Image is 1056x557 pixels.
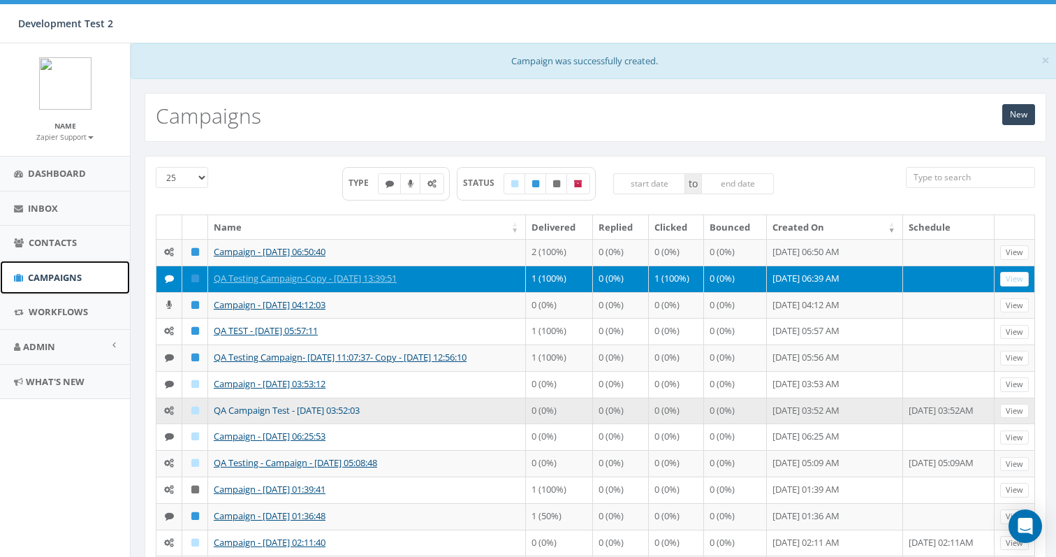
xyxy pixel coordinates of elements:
a: View [1000,404,1029,419]
td: 0 (0%) [704,477,766,503]
td: [DATE] 05:09AM [903,450,995,477]
button: Close [1041,53,1050,68]
a: QA TEST - [DATE] 05:57:11 [214,324,318,337]
th: Bounced [704,215,766,240]
span: Admin [23,340,55,353]
td: 0 (0%) [649,477,705,503]
a: Campaign - [DATE] 02:11:40 [214,536,325,549]
td: 0 (0%) [593,503,649,530]
a: Campaign - [DATE] 01:39:41 [214,483,325,495]
th: Created On: activate to sort column ascending [767,215,903,240]
i: Draft [191,458,199,468]
a: View [1000,298,1029,313]
td: 0 (0%) [649,292,705,319]
i: Published [191,247,199,256]
a: QA Testing - Campaign - [DATE] 05:08:48 [214,456,377,469]
td: 1 (100%) [526,266,592,292]
td: 0 (0%) [526,450,592,477]
span: TYPE [349,177,379,189]
td: [DATE] 03:53 AM [767,371,903,398]
td: 0 (0%) [526,398,592,424]
i: Text SMS [165,379,174,389]
a: QA Testing Campaign-Copy - [DATE] 13:39:51 [214,272,397,284]
td: 0 (0%) [526,530,592,556]
span: Inbox [28,202,58,215]
td: 0 (0%) [593,530,649,556]
a: View [1000,536,1029,551]
td: 0 (0%) [649,318,705,345]
i: Text SMS [386,180,394,188]
i: Draft [191,406,199,415]
span: What's New [26,375,85,388]
i: Draft [191,538,199,547]
td: [DATE] 06:25 AM [767,424,903,450]
th: Schedule [903,215,995,240]
i: Text SMS [165,512,174,521]
span: Workflows [29,305,88,318]
td: [DATE] 04:12 AM [767,292,903,319]
td: 0 (0%) [649,530,705,556]
td: [DATE] 05:09 AM [767,450,903,477]
span: Dashboard [28,167,86,180]
img: logo.png [39,57,91,110]
td: 0 (0%) [649,239,705,266]
i: Published [532,180,539,188]
a: Campaign - [DATE] 06:25:53 [214,430,325,442]
span: to [685,173,701,194]
th: Clicked [649,215,705,240]
i: Ringless Voice Mail [166,301,172,310]
i: Published [191,301,199,310]
a: Campaign - [DATE] 01:36:48 [214,509,325,522]
i: Published [191,512,199,521]
a: New [1002,104,1035,125]
i: Text SMS [165,353,174,362]
td: [DATE] 06:50 AM [767,239,903,266]
label: Automated Message [420,173,444,194]
i: Automated Message [164,485,174,494]
a: View [1000,457,1029,472]
span: Campaigns [28,271,82,284]
td: 0 (0%) [704,503,766,530]
td: 0 (0%) [704,530,766,556]
td: 0 (0%) [704,450,766,477]
td: 0 (0%) [526,424,592,450]
td: [DATE] 02:11 AM [767,530,903,556]
td: [DATE] 05:56 AM [767,345,903,371]
td: [DATE] 01:39 AM [767,477,903,503]
td: 0 (0%) [649,371,705,398]
a: View [1000,351,1029,366]
td: [DATE] 05:57 AM [767,318,903,345]
a: Campaign - [DATE] 04:12:03 [214,298,325,311]
i: Draft [191,379,199,389]
h2: Campaigns [156,104,261,127]
i: Ringless Voice Mail [408,180,413,188]
small: Zapier Support [36,132,94,142]
a: View [1000,431,1029,445]
td: 1 (100%) [526,318,592,345]
td: 0 (0%) [526,371,592,398]
td: 0 (0%) [704,424,766,450]
td: 0 (0%) [649,450,705,477]
td: 1 (50%) [526,503,592,530]
i: Draft [511,180,518,188]
a: Campaign - [DATE] 03:53:12 [214,377,325,390]
td: 0 (0%) [649,503,705,530]
td: 0 (0%) [704,345,766,371]
i: Automated Message [427,180,437,188]
span: Development Test 2 [18,17,113,30]
a: View [1000,325,1029,340]
td: 0 (0%) [593,318,649,345]
label: Draft [504,173,526,194]
td: 1 (100%) [526,477,592,503]
span: × [1041,50,1050,70]
td: 0 (0%) [593,239,649,266]
td: [DATE] 06:39 AM [767,266,903,292]
i: Text SMS [165,432,174,441]
i: Automated Message [164,538,174,547]
i: Automated Message [164,406,174,415]
th: Delivered [526,215,592,240]
td: 2 (100%) [526,239,592,266]
a: View [1000,245,1029,260]
i: Published [191,274,199,283]
td: 0 (0%) [593,477,649,503]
